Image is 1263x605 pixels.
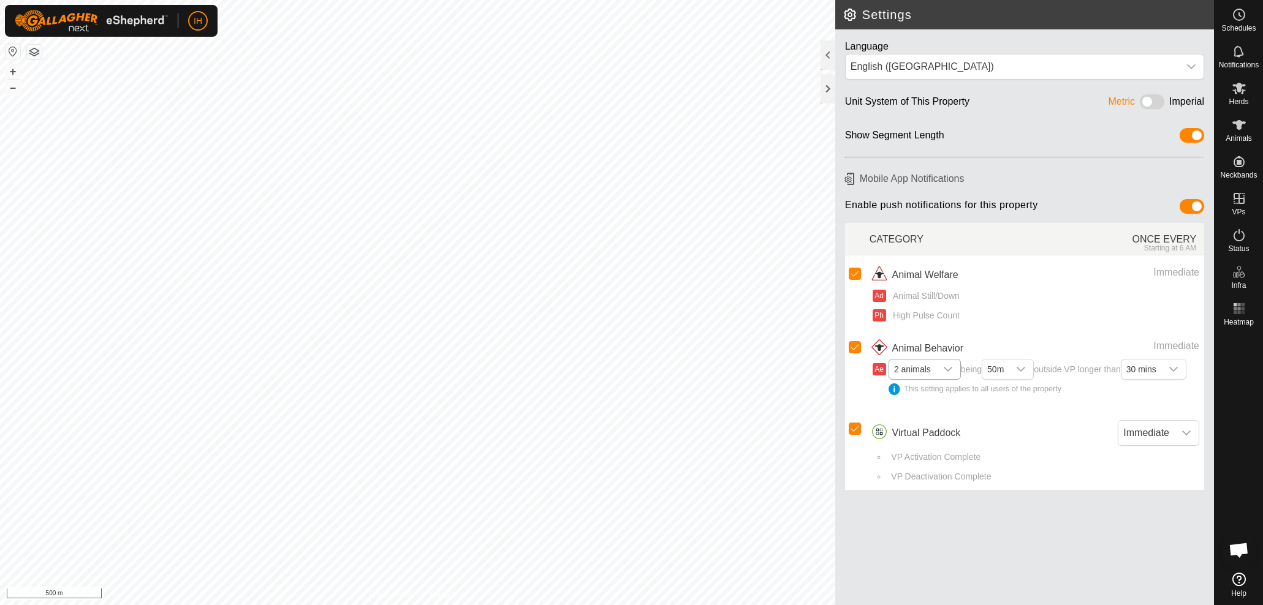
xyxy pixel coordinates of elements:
div: dropdown trigger [1009,359,1033,379]
button: Reset Map [6,44,20,59]
span: 50m [982,359,1009,379]
span: Immediate [1118,421,1174,445]
div: Open chat [1221,532,1257,568]
button: Ae [873,363,886,375]
span: Status [1228,245,1249,252]
span: Neckbands [1220,171,1257,179]
div: CATEGORY [870,225,1037,252]
span: Enable push notifications for this property [845,199,1038,218]
div: Language [845,39,1204,54]
span: Animal Behavior [892,341,964,356]
span: High Pulse Count [889,309,960,322]
span: Notifications [1219,61,1259,69]
span: 30 mins [1121,359,1161,379]
div: This setting applies to all users of the property [889,383,1186,395]
div: Immediate [1062,339,1199,353]
div: English ([GEOGRAPHIC_DATA]) [851,59,1174,74]
span: Schedules [1221,24,1256,32]
span: Animal Still/Down [889,290,960,302]
span: Heatmap [1224,318,1254,326]
a: Contact Us [430,589,466,600]
span: Animals [1226,135,1252,142]
div: Starting at 6 AM [1037,244,1196,252]
button: Ad [873,290,886,302]
img: animal welfare icon [870,265,889,285]
div: dropdown trigger [1179,54,1204,79]
h6: Mobile App Notifications [840,168,1209,189]
span: Animal Welfare [892,268,958,282]
span: 2 animals [889,359,936,379]
button: – [6,80,20,95]
img: Gallagher Logo [15,10,168,32]
div: Imperial [1169,94,1204,113]
div: Unit System of This Property [845,94,969,113]
div: ONCE EVERY [1037,225,1204,252]
span: Infra [1231,282,1246,289]
span: being outside VP longer than [889,364,1186,395]
div: dropdown trigger [1161,359,1186,379]
button: Ph [873,309,886,321]
span: IH [194,15,202,28]
button: + [6,64,20,79]
button: Map Layers [27,45,42,59]
div: Metric [1109,94,1136,113]
div: dropdown trigger [936,359,960,379]
span: VP Activation Complete [887,451,980,464]
a: Privacy Policy [369,589,415,600]
div: Show Segment Length [845,128,944,147]
div: Immediate [1062,265,1199,280]
span: Herds [1229,98,1248,105]
span: English (US) [846,54,1179,79]
span: VP Deactivation Complete [887,470,991,483]
img: virtual paddocks icon [870,423,889,443]
div: dropdown trigger [1174,421,1199,445]
span: Help [1231,590,1246,597]
span: VPs [1232,208,1245,216]
h2: Settings [843,7,1214,22]
a: Help [1215,568,1263,602]
img: animal behavior icon [870,339,889,358]
span: Virtual Paddock [892,426,961,440]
